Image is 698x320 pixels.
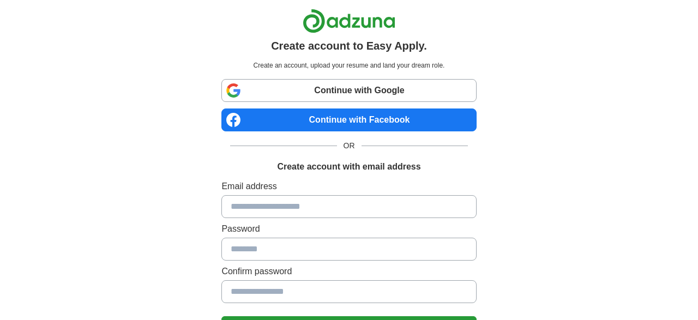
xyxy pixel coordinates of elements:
[221,79,476,102] a: Continue with Google
[221,222,476,236] label: Password
[221,265,476,278] label: Confirm password
[337,140,362,152] span: OR
[224,61,474,70] p: Create an account, upload your resume and land your dream role.
[221,108,476,131] a: Continue with Facebook
[303,9,395,33] img: Adzuna logo
[271,38,427,54] h1: Create account to Easy Apply.
[277,160,420,173] h1: Create account with email address
[221,180,476,193] label: Email address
